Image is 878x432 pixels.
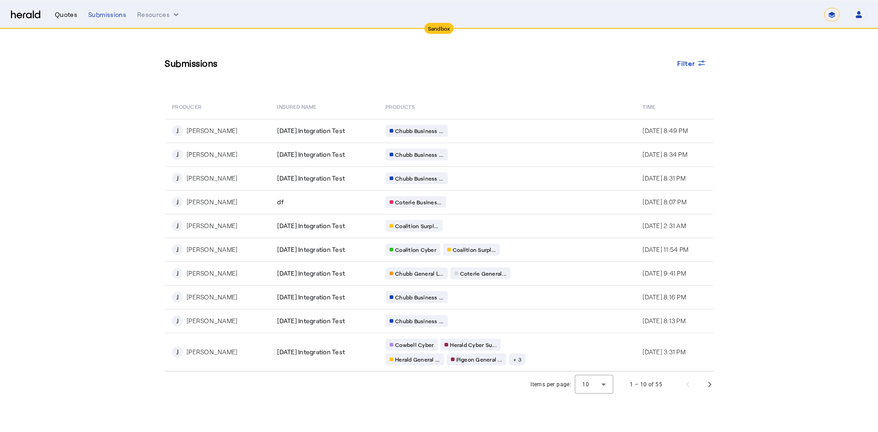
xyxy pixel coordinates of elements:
[642,127,688,134] span: [DATE] 8:49 PM
[642,198,686,206] span: [DATE] 8:07 PM
[453,246,496,253] span: Coalition Surpl...
[677,59,696,68] span: Filter
[395,317,444,325] span: Chubb Business ...
[187,174,237,183] div: [PERSON_NAME]
[395,151,444,158] span: Chubb Business ...
[137,10,181,19] button: Resources dropdown menu
[277,174,345,183] span: [DATE] Integration Test
[642,174,685,182] span: [DATE] 8:31 PM
[277,293,345,302] span: [DATE] Integration Test
[642,101,655,111] span: Time
[172,149,183,160] div: J
[187,316,237,325] div: [PERSON_NAME]
[670,55,714,71] button: Filter
[277,150,345,159] span: [DATE] Integration Test
[187,197,237,207] div: [PERSON_NAME]
[530,380,571,389] div: Items per page:
[385,101,415,111] span: PRODUCTS
[172,347,183,357] div: J
[187,150,237,159] div: [PERSON_NAME]
[55,10,77,19] div: Quotes
[172,173,183,184] div: J
[395,198,442,206] span: Coterie Busines...
[172,315,183,326] div: J
[642,222,686,229] span: [DATE] 2:31 AM
[450,341,497,348] span: Herald Cyber Su...
[277,245,345,254] span: [DATE] Integration Test
[277,347,345,357] span: [DATE] Integration Test
[187,293,237,302] div: [PERSON_NAME]
[277,126,345,135] span: [DATE] Integration Test
[172,125,183,136] div: J
[642,150,687,158] span: [DATE] 8:34 PM
[187,221,237,230] div: [PERSON_NAME]
[172,244,183,255] div: J
[395,175,444,182] span: Chubb Business ...
[642,245,688,253] span: [DATE] 11:54 PM
[642,348,685,356] span: [DATE] 3:31 PM
[172,292,183,303] div: J
[277,269,345,278] span: [DATE] Integration Test
[642,293,686,301] span: [DATE] 8:16 PM
[395,246,436,253] span: Coalition Cyber
[642,269,686,277] span: [DATE] 9:41 PM
[277,221,345,230] span: [DATE] Integration Test
[699,373,721,395] button: Next page
[187,269,237,278] div: [PERSON_NAME]
[88,10,126,19] div: Submissions
[277,197,284,207] span: df
[456,356,503,363] span: Pigeon General ...
[165,93,713,372] table: Table view of all submissions by your platform
[172,220,183,231] div: J
[395,270,444,277] span: Chubb General L...
[424,23,454,34] div: Sandbox
[277,316,345,325] span: [DATE] Integration Test
[187,245,237,254] div: [PERSON_NAME]
[630,380,662,389] div: 1 – 10 of 55
[172,101,202,111] span: PRODUCER
[395,293,444,301] span: Chubb Business ...
[165,57,218,69] h3: Submissions
[642,317,685,325] span: [DATE] 8:13 PM
[513,356,521,363] span: + 3
[11,11,40,19] img: Herald Logo
[172,268,183,279] div: J
[277,101,316,111] span: Insured Name
[395,127,444,134] span: Chubb Business ...
[187,347,237,357] div: [PERSON_NAME]
[395,356,440,363] span: Herald General ...
[460,270,507,277] span: Coterie General...
[395,341,434,348] span: Cowbell Cyber
[172,197,183,208] div: J
[187,126,237,135] div: [PERSON_NAME]
[395,222,439,229] span: Coalition Surpl...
